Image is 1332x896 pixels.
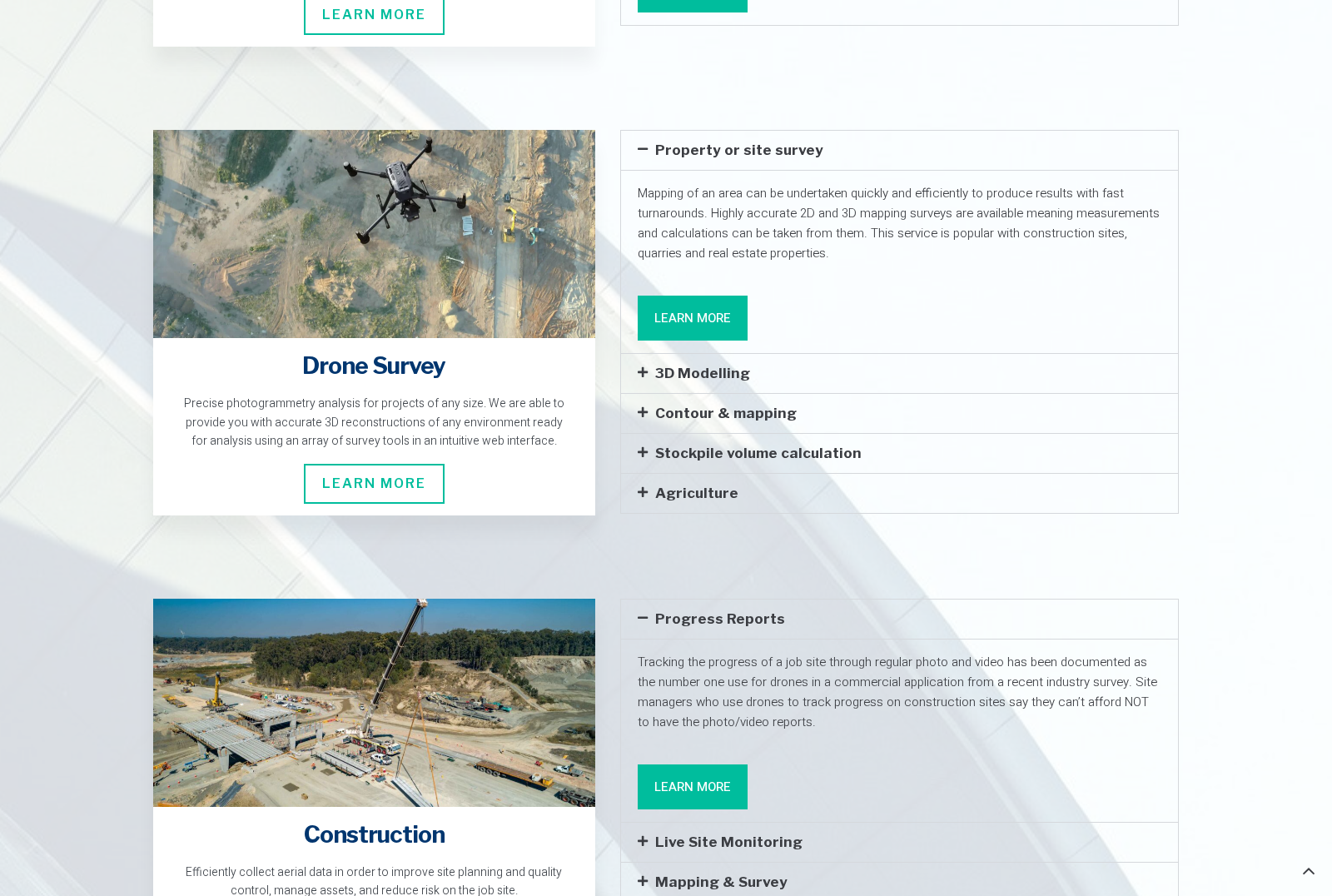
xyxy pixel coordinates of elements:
[176,819,572,851] h4: Construction
[655,485,738,501] a: Agriculture
[638,764,748,809] a: Learn More
[621,170,1178,353] div: Property or site survey
[655,834,803,850] a: Live Site Monitoring
[621,131,1178,170] div: Property or site survey
[655,874,788,890] a: Mapping & Survey
[638,183,1161,263] p: Mapping of an area can be undertaken quickly and efficiently to produce results with fast turnaro...
[304,464,445,504] span: Learn More
[655,445,862,461] a: Stockpile volume calculation
[621,354,1178,393] div: 3D Modelling
[176,350,572,382] h4: Drone Survey
[621,600,1178,639] div: Progress Reports
[655,405,797,421] a: Contour & mapping
[153,130,595,515] a: Drone Survey Precise photogrammetry analysis for projects of any size. We are able to provide you...
[638,652,1161,732] p: Tracking the progress of a job site through regular photo and video has been documented as the nu...
[621,434,1178,473] div: Stockpile volume calculation
[176,395,572,450] div: Precise photogrammetry analysis for projects of any size. We are able to provide you with accurat...
[621,394,1178,433] div: Contour & mapping
[655,610,785,627] a: Progress Reports
[638,296,748,341] a: Learn More
[621,639,1178,822] div: Progress Reports
[621,474,1178,513] div: Agriculture
[621,823,1178,862] div: Live Site Monitoring
[655,142,823,158] a: Property or site survey
[655,365,750,381] a: 3D Modelling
